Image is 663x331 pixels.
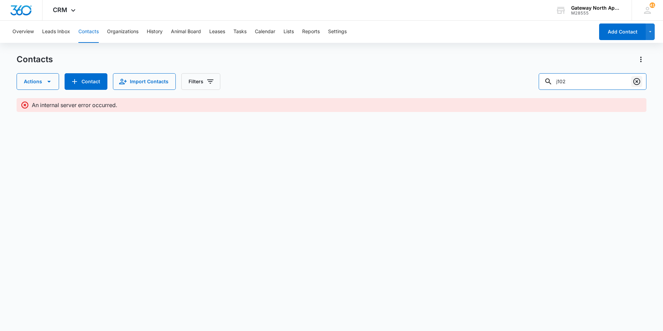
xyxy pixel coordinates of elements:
button: Contacts [78,21,99,43]
button: Overview [12,21,34,43]
button: Add Contact [599,23,646,40]
button: Lists [284,21,294,43]
button: Tasks [233,21,247,43]
button: Leads Inbox [42,21,70,43]
button: Filters [181,73,220,90]
p: An internal server error occurred. [32,101,117,109]
div: notifications count [650,2,655,8]
input: Search Contacts [539,73,646,90]
button: Actions [635,54,646,65]
button: Organizations [107,21,138,43]
button: Add Contact [65,73,107,90]
div: account id [571,11,622,16]
button: Calendar [255,21,275,43]
button: History [147,21,163,43]
div: account name [571,5,622,11]
button: Reports [302,21,320,43]
button: Leases [209,21,225,43]
button: Actions [17,73,59,90]
button: Import Contacts [113,73,176,90]
button: Clear [631,76,642,87]
button: Settings [328,21,347,43]
span: CRM [53,6,67,13]
h1: Contacts [17,54,53,65]
button: Animal Board [171,21,201,43]
span: 41 [650,2,655,8]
